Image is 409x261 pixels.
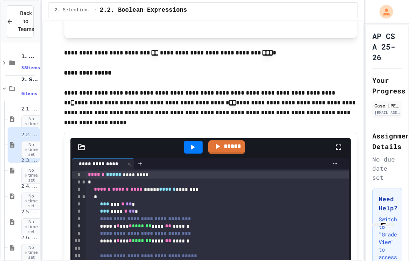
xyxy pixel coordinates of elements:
span: 2.1. Algorithms with Selection and Repetition [21,106,38,112]
span: 6 items [21,91,37,96]
span: Back to Teams [18,9,34,33]
span: / [94,7,97,13]
span: 2.2. Boolean Expressions [100,6,187,15]
span: 2.5. Compound Boolean Expressions [21,209,38,215]
div: Case [PERSON_NAME] [375,102,400,109]
h2: Your Progress [372,75,402,96]
div: No due date set [372,155,402,182]
span: 1. Using Objects and Methods [21,53,38,60]
h3: Need Help? [379,194,396,213]
iframe: chat widget [369,223,403,255]
h1: AP CS A 25-26 [372,31,402,62]
h2: Assignment Details [372,130,402,152]
span: 2.4. Nested if Statements [21,183,38,190]
span: No time set [21,141,44,158]
div: My Account [372,3,395,20]
button: Back to Teams [7,5,34,37]
span: 38 items [21,65,40,70]
span: 2.3. if Statements [21,157,38,164]
span: No time set [21,193,44,210]
span: 2. Selection and Iteration [21,76,38,83]
span: No time set [21,115,44,133]
span: No time set [21,167,44,184]
span: 2.6. Comparing Boolean Expressions ([PERSON_NAME] Laws) [21,235,38,241]
span: No time set [21,218,44,236]
span: 2.2. Boolean Expressions [21,132,38,138]
span: 2. Selection and Iteration [55,7,91,13]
